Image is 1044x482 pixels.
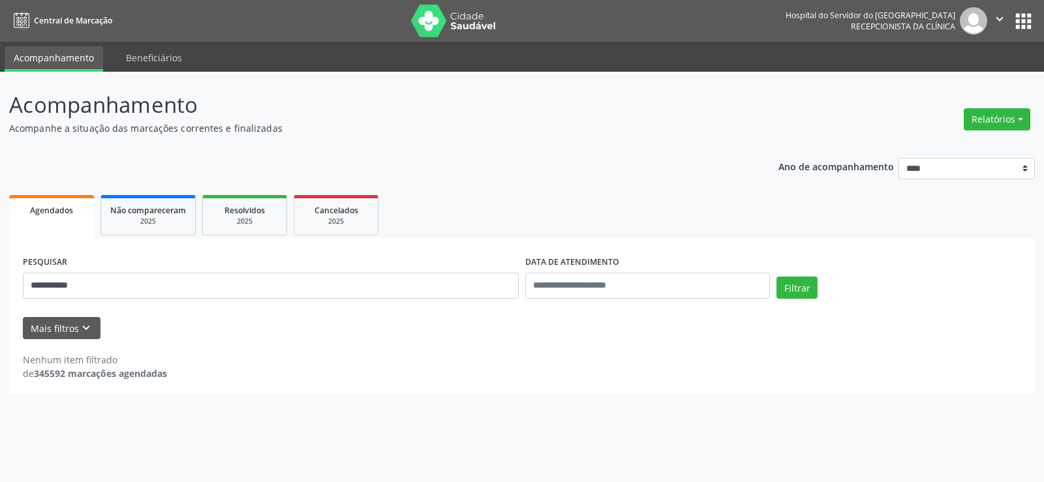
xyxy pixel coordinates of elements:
p: Acompanhamento [9,89,727,121]
button: Mais filtroskeyboard_arrow_down [23,317,100,340]
div: Hospital do Servidor do [GEOGRAPHIC_DATA] [786,10,955,21]
button: apps [1012,10,1035,33]
button:  [987,7,1012,35]
span: Não compareceram [110,205,186,216]
button: Relatórios [964,108,1030,130]
span: Central de Marcação [34,15,112,26]
span: Recepcionista da clínica [851,21,955,32]
div: 2025 [110,217,186,226]
i: keyboard_arrow_down [79,321,93,335]
div: Nenhum item filtrado [23,353,167,367]
span: Cancelados [315,205,358,216]
a: Acompanhamento [5,46,103,72]
p: Acompanhe a situação das marcações correntes e finalizadas [9,121,727,135]
img: img [960,7,987,35]
p: Ano de acompanhamento [778,158,894,174]
button: Filtrar [776,277,818,299]
a: Beneficiários [117,46,191,69]
strong: 345592 marcações agendadas [34,367,167,380]
a: Central de Marcação [9,10,112,31]
i:  [992,12,1007,26]
div: 2025 [212,217,277,226]
span: Resolvidos [224,205,265,216]
div: 2025 [303,217,369,226]
label: PESQUISAR [23,252,67,273]
span: Agendados [30,205,73,216]
label: DATA DE ATENDIMENTO [525,252,619,273]
div: de [23,367,167,380]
